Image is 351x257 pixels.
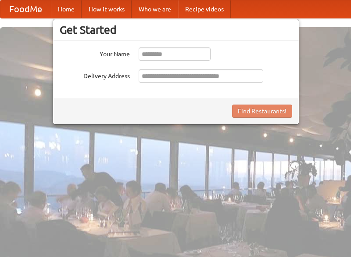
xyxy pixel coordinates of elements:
a: How it works [82,0,132,18]
a: Who we are [132,0,178,18]
a: Recipe videos [178,0,231,18]
label: Your Name [60,47,130,58]
button: Find Restaurants! [232,105,292,118]
label: Delivery Address [60,69,130,80]
a: Home [51,0,82,18]
a: FoodMe [0,0,51,18]
h3: Get Started [60,23,292,36]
